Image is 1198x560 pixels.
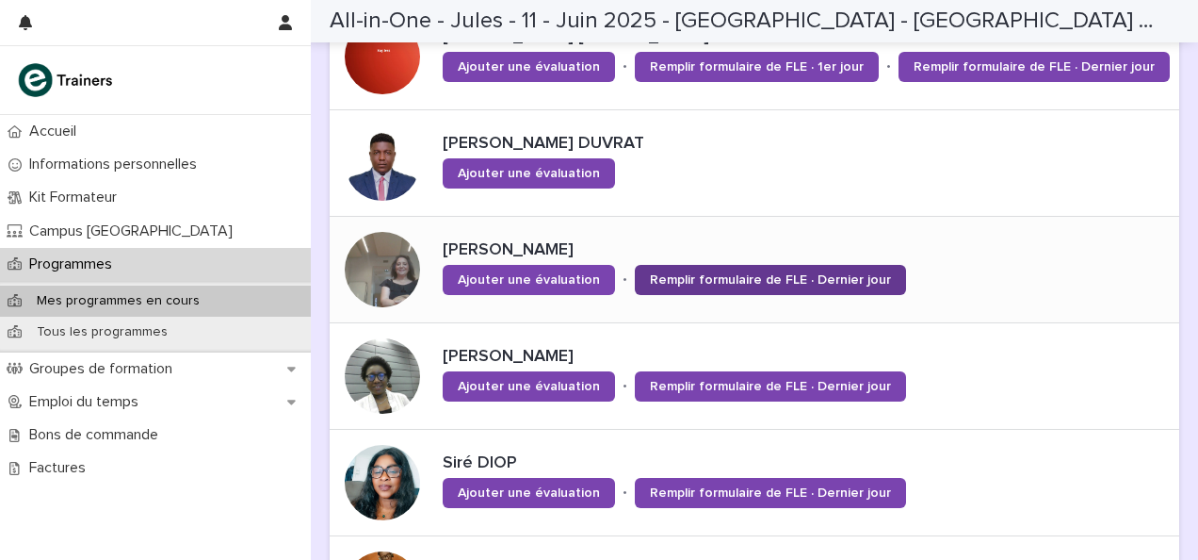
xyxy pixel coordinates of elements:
[623,272,627,288] p: •
[22,222,248,240] p: Campus [GEOGRAPHIC_DATA]
[623,378,627,394] p: •
[330,4,1179,110] a: [PERSON_NAME] [PERSON_NAME]Ajouter une évaluation•Remplir formulaire de FLE · 1er jour•Remplir fo...
[458,380,600,393] span: Ajouter une évaluation
[623,485,627,501] p: •
[458,167,600,180] span: Ajouter une évaluation
[22,156,212,173] p: Informations personnelles
[623,58,627,74] p: •
[330,110,1179,217] a: [PERSON_NAME] DUVRATAjouter une évaluation
[22,459,101,477] p: Factures
[443,52,615,82] a: Ajouter une évaluation
[443,371,615,402] a: Ajouter une évaluation
[635,371,906,402] a: Remplir formulaire de FLE · Dernier jour
[330,430,1179,536] a: Siré DIOPAjouter une évaluation•Remplir formulaire de FLE · Dernier jour
[330,8,1158,35] h2: All-in-One - Jules - 11 - Juin 2025 - [GEOGRAPHIC_DATA] - [GEOGRAPHIC_DATA] polyvalent
[443,134,817,155] p: [PERSON_NAME] DUVRAT
[22,324,183,340] p: Tous les programmes
[650,380,891,393] span: Remplir formulaire de FLE · Dernier jour
[650,486,891,500] span: Remplir formulaire de FLE · Dernier jour
[458,273,600,287] span: Ajouter une évaluation
[650,60,864,74] span: Remplir formulaire de FLE · 1er jour
[330,323,1179,430] a: [PERSON_NAME]Ajouter une évaluation•Remplir formulaire de FLE · Dernier jour
[635,478,906,508] a: Remplir formulaire de FLE · Dernier jour
[15,61,119,99] img: K0CqGN7SDeD6s4JG8KQk
[22,293,215,309] p: Mes programmes en cours
[22,189,132,206] p: Kit Formateur
[443,478,615,508] a: Ajouter une évaluation
[443,265,615,295] a: Ajouter une évaluation
[898,52,1170,82] a: Remplir formulaire de FLE · Dernier jour
[22,123,91,140] p: Accueil
[458,486,600,500] span: Ajouter une évaluation
[650,273,891,287] span: Remplir formulaire de FLE · Dernier jour
[22,255,127,273] p: Programmes
[635,265,906,295] a: Remplir formulaire de FLE · Dernier jour
[443,347,1037,368] p: [PERSON_NAME]
[443,158,615,189] a: Ajouter une évaluation
[458,60,600,74] span: Ajouter une évaluation
[635,52,879,82] a: Remplir formulaire de FLE · 1er jour
[22,360,187,378] p: Groupes de formation
[22,426,173,444] p: Bons de commande
[330,217,1179,323] a: [PERSON_NAME]Ajouter une évaluation•Remplir formulaire de FLE · Dernier jour
[886,58,891,74] p: •
[22,393,154,411] p: Emploi du temps
[914,60,1155,74] span: Remplir formulaire de FLE · Dernier jour
[443,453,980,474] p: Siré DIOP
[443,240,1037,261] p: [PERSON_NAME]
